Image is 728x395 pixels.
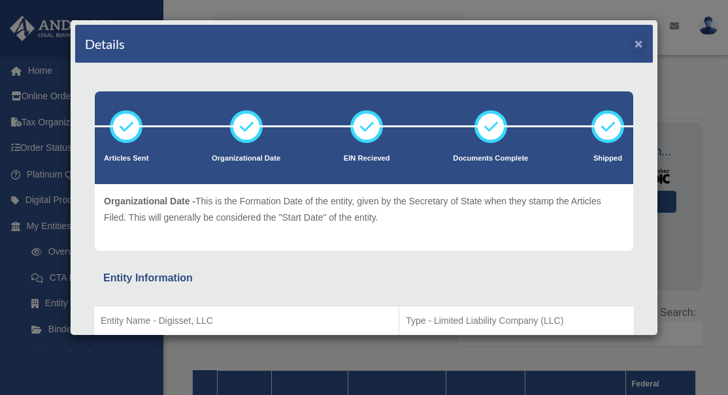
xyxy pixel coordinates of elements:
[103,269,625,287] div: Entity Information
[104,196,195,206] span: Organizational Date -
[453,152,528,165] p: Documents Complete
[85,35,125,53] h4: Details
[344,152,390,165] p: EIN Recieved
[591,152,624,165] p: Shipped
[104,152,148,165] p: Articles Sent
[101,313,392,329] p: Entity Name - Digisset, LLC
[104,193,624,225] p: This is the Formation Date of the entity, given by the Secretary of State when they stamp the Art...
[212,152,280,165] p: Organizational Date
[635,37,643,50] button: ×
[406,313,627,329] p: Type - Limited Liability Company (LLC)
